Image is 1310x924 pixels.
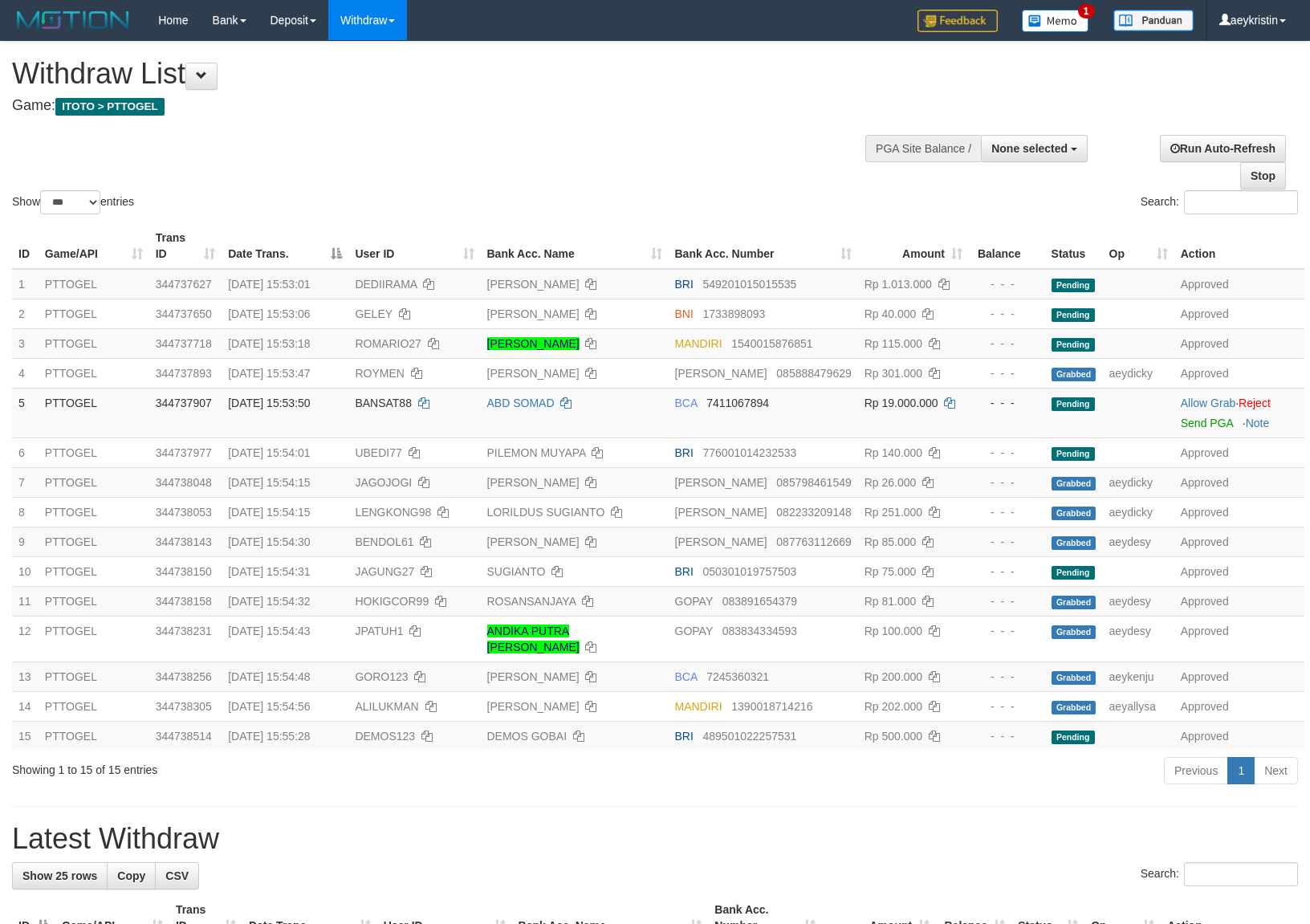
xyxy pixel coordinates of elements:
[149,223,222,269] th: Trans ID: activate to sort column ascending
[355,730,415,743] span: DEMOS123
[55,98,165,116] span: ITOTO > PTTOGEL
[12,616,39,661] td: 12
[355,595,429,608] span: HOKIGCOR99
[675,730,694,743] span: BRI
[156,670,212,683] span: 344738256
[1174,721,1304,751] td: Approved
[39,223,149,269] th: Game/API: activate to sort column ascending
[975,504,1039,520] div: - - -
[675,446,694,459] span: BRI
[355,565,414,578] span: JAGUNG27
[776,476,851,489] span: Copy 085798461549 to clipboard
[1164,757,1228,784] a: Previous
[1174,616,1304,661] td: Approved
[703,278,797,291] span: Copy 549201015015535 to clipboard
[1052,338,1095,352] span: Pending
[969,223,1045,269] th: Balance
[1052,671,1096,685] span: Grabbed
[156,367,212,380] span: 344737893
[228,565,310,578] span: [DATE] 15:54:31
[1052,507,1096,520] span: Grabbed
[165,869,189,882] span: CSV
[865,506,922,519] span: Rp 251.000
[156,476,212,489] span: 344738048
[39,586,149,616] td: PTTOGEL
[975,336,1039,352] div: - - -
[12,58,857,90] h1: Withdraw List
[865,367,922,380] span: Rp 301.000
[1113,10,1194,31] img: panduan.png
[675,397,698,409] span: BCA
[1174,438,1304,467] td: Approved
[1103,358,1174,388] td: aeydicky
[1174,556,1304,586] td: Approved
[675,307,694,320] span: BNI
[1227,757,1255,784] a: 1
[228,730,310,743] span: [DATE] 15:55:28
[917,10,998,32] img: Feedback.jpg
[39,358,149,388] td: PTTOGEL
[703,730,797,743] span: Copy 489501022257531 to clipboard
[12,269,39,299] td: 1
[703,307,766,320] span: Copy 1733898093 to clipboard
[975,698,1039,714] div: - - -
[858,223,969,269] th: Amount: activate to sort column ascending
[1052,447,1095,461] span: Pending
[228,476,310,489] span: [DATE] 15:54:15
[975,534,1039,550] div: - - -
[776,367,851,380] span: Copy 085888479629 to clipboard
[865,307,917,320] span: Rp 40.000
[355,625,403,637] span: JPATUH1
[156,506,212,519] span: 344738053
[1174,527,1304,556] td: Approved
[156,337,212,350] span: 344737718
[675,595,713,608] span: GOPAY
[1052,368,1096,381] span: Grabbed
[865,446,922,459] span: Rp 140.000
[156,565,212,578] span: 344738150
[228,337,310,350] span: [DATE] 15:53:18
[1184,190,1298,214] input: Search:
[355,700,418,713] span: ALILUKMAN
[487,397,555,409] a: ABD SOMAD
[12,497,39,527] td: 8
[1160,135,1286,162] a: Run Auto-Refresh
[39,269,149,299] td: PTTOGEL
[975,623,1039,639] div: - - -
[1022,10,1089,32] img: Button%20Memo.svg
[355,337,421,350] span: ROMARIO27
[487,476,580,489] a: [PERSON_NAME]
[228,535,310,548] span: [DATE] 15:54:30
[487,506,605,519] a: LORILDUS SUGIANTO
[487,670,580,683] a: [PERSON_NAME]
[12,8,134,32] img: MOTION_logo.png
[675,476,767,489] span: [PERSON_NAME]
[1052,566,1095,580] span: Pending
[1174,358,1304,388] td: Approved
[12,721,39,751] td: 15
[39,527,149,556] td: PTTOGEL
[39,328,149,358] td: PTTOGEL
[991,142,1068,155] span: None selected
[669,223,858,269] th: Bank Acc. Number: activate to sort column ascending
[975,474,1039,490] div: - - -
[228,670,310,683] span: [DATE] 15:54:48
[1052,477,1096,490] span: Grabbed
[228,397,310,409] span: [DATE] 15:53:50
[731,700,812,713] span: Copy 1390018714216 to clipboard
[1103,527,1174,556] td: aeydesy
[1103,661,1174,691] td: aeykenju
[12,527,39,556] td: 9
[675,670,698,683] span: BCA
[222,223,348,269] th: Date Trans.: activate to sort column descending
[487,337,580,350] a: [PERSON_NAME]
[865,565,917,578] span: Rp 75.000
[706,397,769,409] span: Copy 7411067894 to clipboard
[975,276,1039,292] div: - - -
[156,278,212,291] span: 344737627
[1184,862,1298,886] input: Search:
[1181,417,1233,429] a: Send PGA
[981,135,1088,162] button: None selected
[1141,862,1298,886] label: Search:
[975,669,1039,685] div: - - -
